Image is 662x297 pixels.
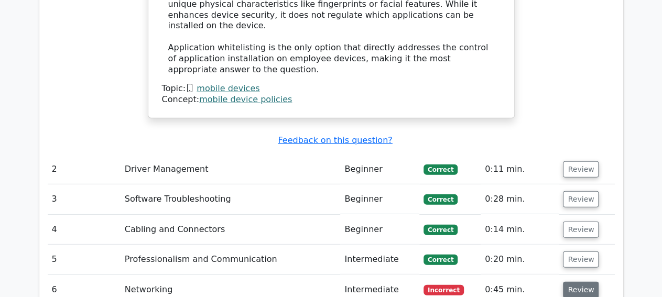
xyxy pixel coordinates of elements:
span: Correct [424,225,458,235]
td: Cabling and Connectors [121,215,341,245]
span: Incorrect [424,285,464,295]
td: 0:20 min. [481,245,559,274]
td: 2 [48,155,121,184]
td: Driver Management [121,155,341,184]
td: Professionalism and Communication [121,245,341,274]
button: Review [563,251,599,268]
button: Review [563,191,599,207]
span: Correct [424,164,458,175]
td: Beginner [340,184,419,214]
span: Correct [424,194,458,205]
td: Beginner [340,215,419,245]
a: Feedback on this question? [278,135,392,145]
td: Beginner [340,155,419,184]
a: mobile devices [197,83,259,93]
td: 0:28 min. [481,184,559,214]
a: mobile device policies [199,94,292,104]
td: 5 [48,245,121,274]
td: Software Troubleshooting [121,184,341,214]
td: 0:11 min. [481,155,559,184]
span: Correct [424,255,458,265]
button: Review [563,222,599,238]
td: 0:14 min. [481,215,559,245]
td: 4 [48,215,121,245]
div: Concept: [162,94,501,105]
td: Intermediate [340,245,419,274]
td: 3 [48,184,121,214]
button: Review [563,161,599,178]
div: Topic: [162,83,501,94]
